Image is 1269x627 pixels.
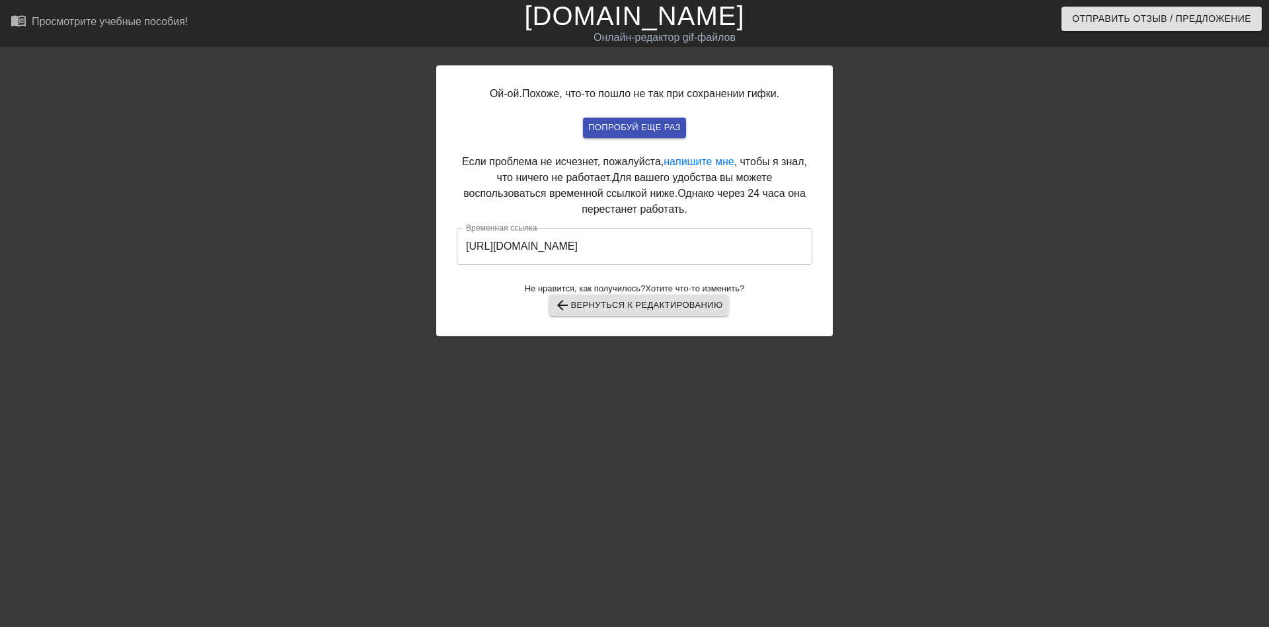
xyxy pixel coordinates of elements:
[524,1,744,30] a: [DOMAIN_NAME]
[664,156,734,167] a: напишите мне
[490,88,522,99] ya-tr-span: Ой-ой.
[463,172,772,199] ya-tr-span: Для вашего удобства вы можете воспользоваться временной ссылкой ниже.
[583,118,686,138] button: попробуй еще раз
[522,88,779,99] ya-tr-span: Похоже, что-то пошло не так при сохранении гифки.
[1072,11,1251,27] ya-tr-span: Отправить Отзыв / Предложение
[11,13,107,28] ya-tr-span: menu_book_бук меню
[594,32,736,43] ya-tr-span: Онлайн-редактор gif-файлов
[525,283,646,293] ya-tr-span: Не нравится, как получилось?
[457,228,812,265] input: голый
[570,298,722,313] ya-tr-span: Вернуться к редактированию
[582,188,806,215] ya-tr-span: Однако через 24 часа она перестанет работать.
[11,13,188,33] a: Просмотрите учебные пособия!
[462,156,664,167] ya-tr-span: Если проблема не исчезнет, пожалуйста,
[549,295,728,316] button: Вернуться к редактированию
[588,120,681,135] ya-tr-span: попробуй еще раз
[32,16,188,27] ya-tr-span: Просмотрите учебные пособия!
[1061,7,1262,31] button: Отправить Отзыв / Предложение
[645,283,744,293] ya-tr-span: Хотите что-то изменить?
[497,156,807,183] ya-tr-span: , чтобы я знал, что ничего не работает.
[555,297,570,313] ya-tr-span: arrow_back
